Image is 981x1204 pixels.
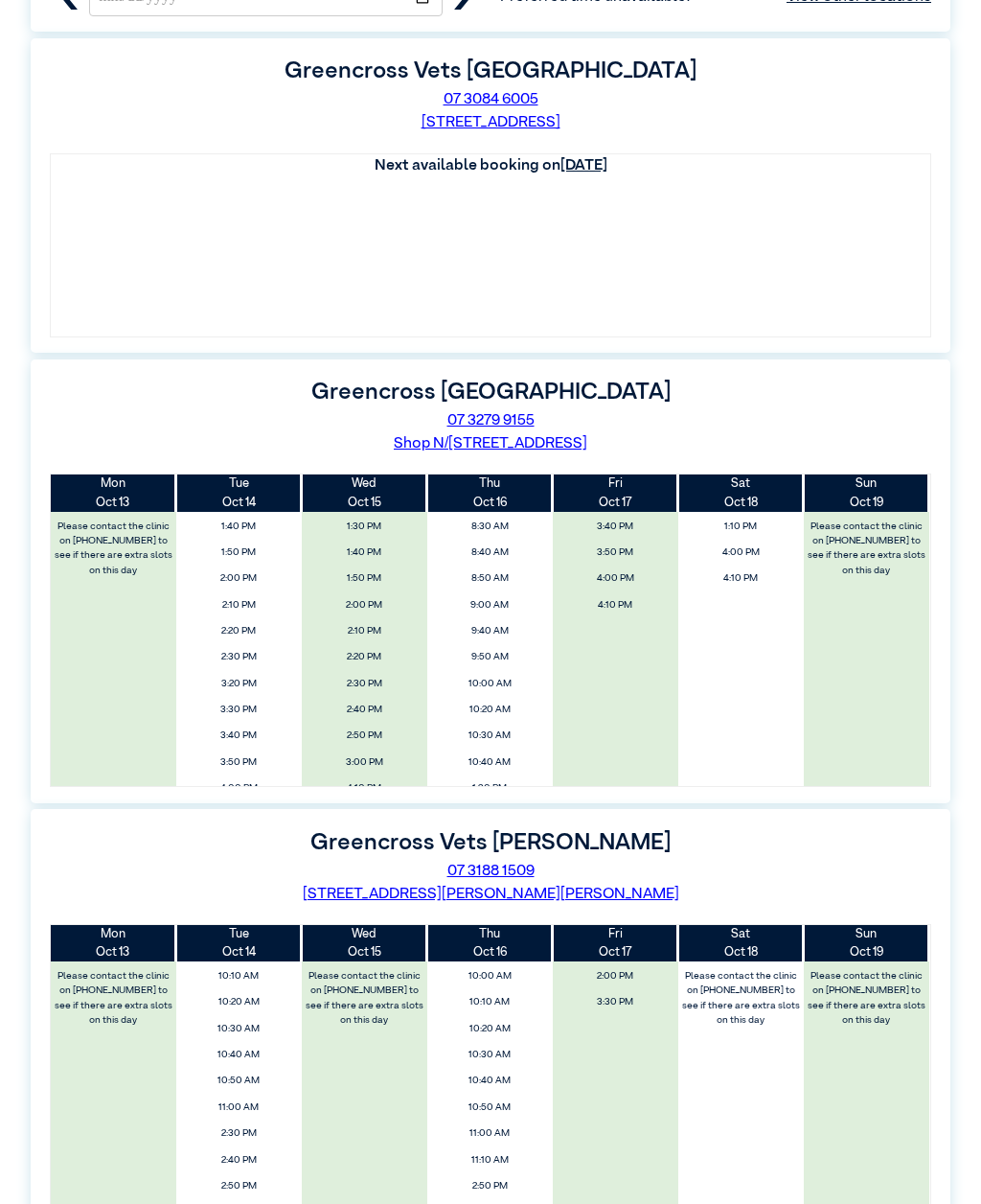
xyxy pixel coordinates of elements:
span: 10:40 AM [432,1070,547,1092]
span: 10:10 AM [182,965,297,987]
span: 10:50 AM [182,1070,297,1092]
span: 2:40 PM [307,699,422,721]
span: 3:30 PM [182,699,297,721]
a: 07 3279 9155 [447,413,535,428]
span: 2:10 PM [182,594,297,616]
span: 9:40 AM [432,620,547,642]
th: Oct 17 [553,925,678,961]
span: 3:20 PM [182,673,297,695]
span: 8:50 AM [432,567,547,590]
span: 11:10 AM [432,1149,547,1171]
span: 9:00 AM [432,594,547,616]
u: [DATE] [560,158,607,174]
span: 2:40 PM [182,1149,297,1171]
span: 1:30 PM [432,777,547,799]
span: 2:20 PM [307,646,422,668]
span: 10:20 AM [432,1018,547,1040]
th: Oct 18 [678,925,804,961]
a: 07 3084 6005 [444,92,538,107]
span: 10:20 AM [182,991,297,1013]
span: 2:30 PM [182,1123,297,1145]
span: 2:10 PM [307,620,422,642]
span: 1:40 PM [307,542,422,564]
label: Please contact the clinic on [PHONE_NUMBER] to see if there are extra slots on this day [53,965,175,1031]
span: 10:40 AM [432,752,547,774]
span: 10:00 AM [432,673,547,695]
th: Oct 14 [176,475,302,511]
span: 8:40 AM [432,542,547,564]
span: 4:00 PM [558,567,673,590]
span: 3:50 PM [182,752,297,774]
span: 1:40 PM [182,516,297,538]
a: 07 3188 1509 [447,864,535,879]
span: 8:30 AM [432,516,547,538]
th: Next available booking on [51,154,930,177]
span: 2:30 PM [307,673,422,695]
label: Greencross Vets [PERSON_NAME] [310,831,671,854]
span: 4:00 PM [683,542,798,564]
span: 3:40 PM [558,516,673,538]
span: 11:00 AM [432,1123,547,1145]
th: Oct 17 [553,475,678,511]
th: Oct 18 [678,475,804,511]
span: 2:00 PM [182,567,297,590]
span: 10:20 AM [432,699,547,721]
th: Oct 19 [804,475,929,511]
span: 4:00 PM [182,777,297,799]
span: 3:00 PM [307,752,422,774]
th: Oct 15 [302,475,427,511]
span: 10:40 AM [182,1044,297,1066]
span: 2:20 PM [182,620,297,642]
label: Please contact the clinic on [PHONE_NUMBER] to see if there are extra slots on this day [679,965,802,1031]
a: Shop N/[STREET_ADDRESS] [394,436,587,451]
span: 9:50 AM [432,646,547,668]
span: 4:10 PM [683,567,798,590]
span: 4:10 PM [307,777,422,799]
span: 1:10 PM [683,516,798,538]
span: 10:30 AM [432,1044,547,1066]
span: 3:30 PM [558,991,673,1013]
th: Oct 15 [302,925,427,961]
span: 2:00 PM [558,965,673,987]
th: Oct 13 [51,925,176,961]
label: Please contact the clinic on [PHONE_NUMBER] to see if there are extra slots on this day [304,965,426,1031]
span: 3:40 PM [182,725,297,747]
span: 2:50 PM [432,1175,547,1197]
span: 2:50 PM [307,725,422,747]
span: 11:00 AM [182,1097,297,1119]
span: 10:50 AM [432,1097,547,1119]
span: 10:00 AM [432,965,547,987]
label: Please contact the clinic on [PHONE_NUMBER] to see if there are extra slots on this day [805,516,927,582]
span: 1:50 PM [307,567,422,590]
th: Oct 16 [427,925,553,961]
th: Oct 16 [427,475,553,511]
a: [STREET_ADDRESS][PERSON_NAME][PERSON_NAME] [303,887,679,902]
span: 1:30 PM [307,516,422,538]
span: 10:30 AM [432,725,547,747]
label: Please contact the clinic on [PHONE_NUMBER] to see if there are extra slots on this day [53,516,175,582]
a: [STREET_ADDRESS] [422,115,560,130]
th: Oct 19 [804,925,929,961]
label: Greencross Vets [GEOGRAPHIC_DATA] [285,59,696,82]
span: 2:00 PM [307,594,422,616]
span: 3:50 PM [558,542,673,564]
th: Oct 14 [176,925,302,961]
span: 2:30 PM [182,646,297,668]
label: Please contact the clinic on [PHONE_NUMBER] to see if there are extra slots on this day [805,965,927,1031]
th: Oct 13 [51,475,176,511]
label: Greencross [GEOGRAPHIC_DATA] [311,381,671,404]
span: 1:50 PM [182,542,297,564]
span: 10:30 AM [182,1018,297,1040]
span: 4:10 PM [558,594,673,616]
span: 2:50 PM [182,1175,297,1197]
span: 10:10 AM [432,991,547,1013]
